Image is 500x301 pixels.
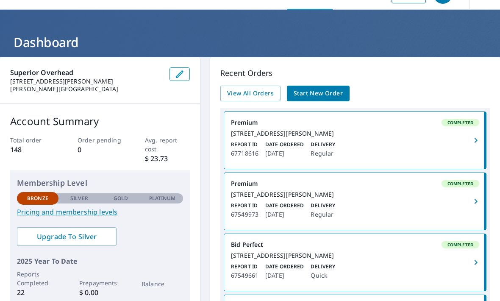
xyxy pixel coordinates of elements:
[442,242,478,248] span: Completed
[145,153,190,164] p: $ 23.73
[79,279,121,287] p: Prepayments
[78,136,122,145] p: Order pending
[442,120,478,125] span: Completed
[10,67,163,78] p: superior overhead
[311,141,335,148] p: Delivery
[224,173,486,230] a: PremiumCompleted[STREET_ADDRESS][PERSON_NAME]Report ID67549973Date Ordered[DATE]DeliveryRegular
[79,287,121,298] p: $ 0.00
[17,207,183,217] a: Pricing and membership levels
[231,202,258,209] p: Report ID
[442,181,478,187] span: Completed
[311,209,335,220] p: Regular
[17,256,183,266] p: 2025 Year To Date
[311,148,335,159] p: Regular
[220,86,281,101] a: View All Orders
[231,180,479,187] div: Premium
[17,177,183,189] p: Membership Level
[145,136,190,153] p: Avg. report cost
[224,234,486,291] a: Bid PerfectCompleted[STREET_ADDRESS][PERSON_NAME]Report ID67549661Date Ordered[DATE]DeliveryQuick
[231,141,258,148] p: Report ID
[27,195,48,202] p: Bronze
[10,78,163,85] p: [STREET_ADDRESS][PERSON_NAME]
[78,145,122,155] p: 0
[227,88,274,99] span: View All Orders
[231,191,479,198] div: [STREET_ADDRESS][PERSON_NAME]
[149,195,176,202] p: Platinum
[294,88,343,99] span: Start New Order
[231,263,258,270] p: Report ID
[10,145,55,155] p: 148
[265,270,304,281] p: [DATE]
[17,270,58,287] p: Reports Completed
[231,148,258,159] p: 67718616
[10,136,55,145] p: Total order
[10,85,163,93] p: [PERSON_NAME][GEOGRAPHIC_DATA]
[220,67,490,79] p: Recent Orders
[231,130,479,137] div: [STREET_ADDRESS][PERSON_NAME]
[10,114,190,129] p: Account Summary
[231,270,258,281] p: 67549661
[24,232,110,241] span: Upgrade To Silver
[224,112,486,169] a: PremiumCompleted[STREET_ADDRESS][PERSON_NAME]Report ID67718616Date Ordered[DATE]DeliveryRegular
[265,263,304,270] p: Date Ordered
[311,263,335,270] p: Delivery
[311,202,335,209] p: Delivery
[287,86,350,101] a: Start New Order
[142,279,183,288] p: Balance
[265,148,304,159] p: [DATE]
[17,227,117,246] a: Upgrade To Silver
[231,252,479,259] div: [STREET_ADDRESS][PERSON_NAME]
[265,202,304,209] p: Date Ordered
[231,241,479,248] div: Bid Perfect
[231,209,258,220] p: 67549973
[265,141,304,148] p: Date Ordered
[231,119,479,126] div: Premium
[70,195,88,202] p: Silver
[10,33,490,51] h1: Dashboard
[17,287,58,298] p: 22
[114,195,128,202] p: Gold
[311,270,335,281] p: Quick
[265,209,304,220] p: [DATE]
